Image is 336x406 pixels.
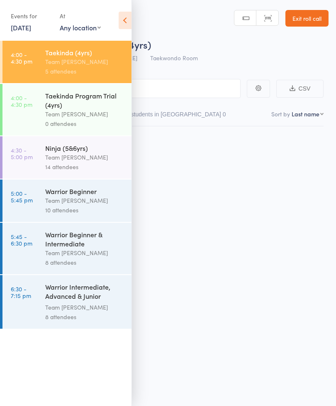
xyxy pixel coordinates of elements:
[45,91,124,109] div: Taekinda Program Trial (4yrs)
[45,66,124,76] div: 5 attendees
[11,285,31,299] time: 6:30 - 7:15 pm
[11,94,32,108] time: 4:00 - 4:30 pm
[11,23,31,32] a: [DATE]
[45,109,124,119] div: Team [PERSON_NAME]
[2,136,131,179] a: 4:30 -5:00 pmNinja (5&6yrs)Team [PERSON_NAME]14 attendees
[2,41,131,83] a: 4:00 -4:30 pmTaekinda (4yrs)Team [PERSON_NAME]5 attendees
[2,180,131,222] a: 5:00 -5:45 pmWarrior BeginnerTeam [PERSON_NAME]10 attendees
[45,153,124,162] div: Team [PERSON_NAME]
[2,223,131,274] a: 5:45 -6:30 pmWarrior Beginner & IntermediateTeam [PERSON_NAME]8 attendees
[271,110,290,118] label: Sort by
[11,233,32,246] time: 5:45 - 6:30 pm
[45,312,124,322] div: 8 attendees
[45,282,124,303] div: Warrior Intermediate, Advanced & Junior [PERSON_NAME]
[285,10,329,27] a: Exit roll call
[60,9,101,23] div: At
[11,51,32,64] time: 4:00 - 4:30 pm
[45,230,124,248] div: Warrior Beginner & Intermediate
[45,303,124,312] div: Team [PERSON_NAME]
[150,54,198,62] span: Taekwondo Room
[45,196,124,205] div: Team [PERSON_NAME]
[276,80,324,98] button: CSV
[45,162,124,172] div: 14 attendees
[11,9,51,23] div: Events for
[60,23,101,32] div: Any location
[45,57,124,66] div: Team [PERSON_NAME]
[223,111,226,118] div: 0
[45,258,124,267] div: 8 attendees
[45,205,124,215] div: 10 attendees
[45,187,124,196] div: Warrior Beginner
[292,110,319,118] div: Last name
[45,248,124,258] div: Team [PERSON_NAME]
[45,119,124,128] div: 0 attendees
[45,143,124,153] div: Ninja (5&6yrs)
[2,84,131,135] a: 4:00 -4:30 pmTaekinda Program Trial (4yrs)Team [PERSON_NAME]0 attendees
[11,147,33,160] time: 4:30 - 5:00 pm
[115,107,226,126] button: Other students in [GEOGRAPHIC_DATA]0
[2,275,131,329] a: 6:30 -7:15 pmWarrior Intermediate, Advanced & Junior [PERSON_NAME]Team [PERSON_NAME]8 attendees
[11,190,33,203] time: 5:00 - 5:45 pm
[45,48,124,57] div: Taekinda (4yrs)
